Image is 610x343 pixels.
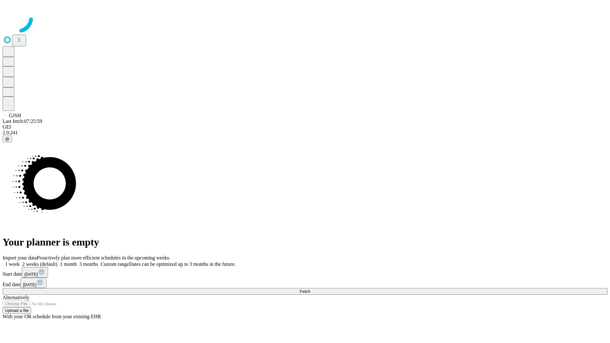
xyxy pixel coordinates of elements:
[3,295,29,300] span: Alternatively
[3,314,101,319] span: With your OR schedule from your existing EHR
[3,118,42,124] span: Last fetch: 07:25:59
[79,261,98,267] span: 3 months
[129,261,235,267] span: Dates can be optimized up to 3 months in the future.
[5,137,10,141] span: @
[3,136,12,142] button: @
[300,289,310,294] span: Fetch
[3,278,607,288] div: End date
[5,261,20,267] span: 1 week
[9,113,21,118] span: GJSH
[22,267,48,278] button: [DATE]
[3,307,31,314] button: Upload a file
[3,288,607,295] button: Fetch
[37,255,170,260] span: Proactively plan more efficient schedules in the upcoming weeks.
[3,130,607,136] div: 2.0.241
[3,267,607,278] div: Start date
[22,261,58,267] span: 2 weeks (default)
[101,261,129,267] span: Custom range
[60,261,77,267] span: 1 month
[24,272,38,277] span: [DATE]
[23,282,36,287] span: [DATE]
[20,278,46,288] button: [DATE]
[3,124,607,130] div: GEI
[3,255,37,260] span: Import your data
[3,236,607,248] h1: Your planner is empty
